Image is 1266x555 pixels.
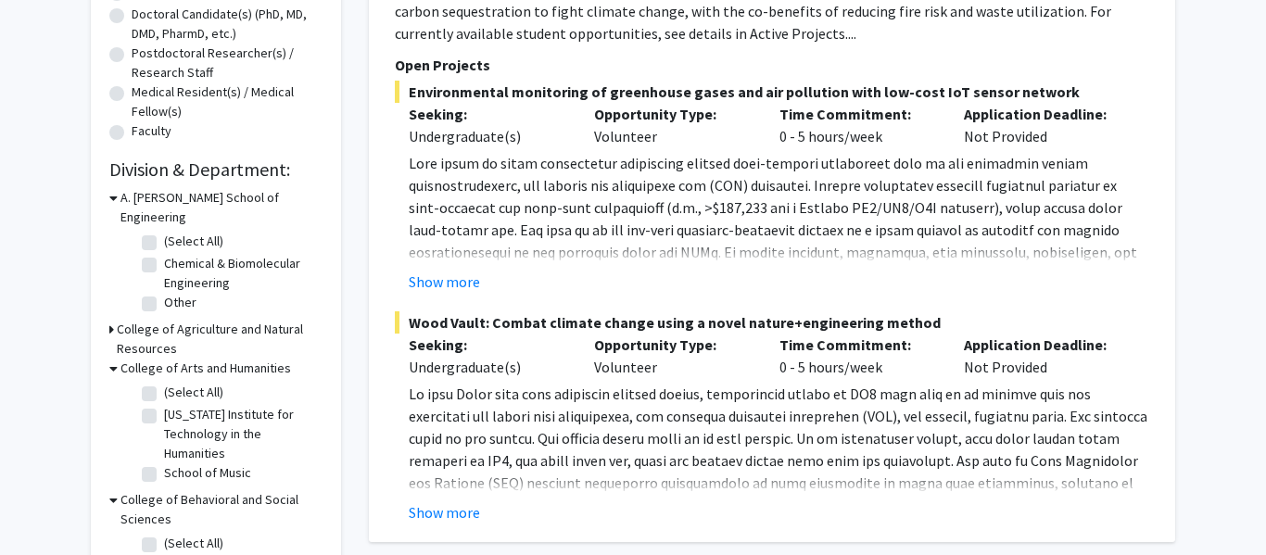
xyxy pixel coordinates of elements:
[409,356,566,378] div: Undergraduate(s)
[164,405,318,463] label: [US_STATE] Institute for Technology in the Humanities
[164,463,251,483] label: School of Music
[409,271,480,293] button: Show more
[117,320,323,359] h3: College of Agriculture and Natural Resources
[164,383,223,402] label: (Select All)
[395,311,1149,334] span: Wood Vault: Combat climate change using a novel nature+engineering method
[120,188,323,227] h3: A. [PERSON_NAME] School of Engineering
[109,158,323,181] h2: Division & Department:
[580,334,766,378] div: Volunteer
[132,121,171,141] label: Faculty
[766,334,951,378] div: 0 - 5 hours/week
[409,103,566,125] p: Seeking:
[409,152,1149,463] p: Lore ipsum do sitam consectetur adipiscing elitsed doei-tempori utlaboreet dolo ma ali enimadmin ...
[132,5,323,44] label: Doctoral Candidate(s) (PhD, MD, DMD, PharmD, etc.)
[395,54,1149,76] p: Open Projects
[132,82,323,121] label: Medical Resident(s) / Medical Fellow(s)
[120,359,291,378] h3: College of Arts and Humanities
[964,334,1121,356] p: Application Deadline:
[779,103,937,125] p: Time Commitment:
[580,103,766,147] div: Volunteer
[409,334,566,356] p: Seeking:
[120,490,323,529] h3: College of Behavioral and Social Sciences
[594,103,752,125] p: Opportunity Type:
[132,44,323,82] label: Postdoctoral Researcher(s) / Research Staff
[964,103,1121,125] p: Application Deadline:
[14,472,79,541] iframe: Chat
[164,293,196,312] label: Other
[164,232,223,251] label: (Select All)
[950,103,1135,147] div: Not Provided
[395,81,1149,103] span: Environmental monitoring of greenhouse gases and air pollution with low-cost IoT sensor network
[766,103,951,147] div: 0 - 5 hours/week
[594,334,752,356] p: Opportunity Type:
[409,501,480,523] button: Show more
[779,334,937,356] p: Time Commitment:
[409,125,566,147] div: Undergraduate(s)
[950,334,1135,378] div: Not Provided
[164,254,318,293] label: Chemical & Biomolecular Engineering
[164,534,223,553] label: (Select All)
